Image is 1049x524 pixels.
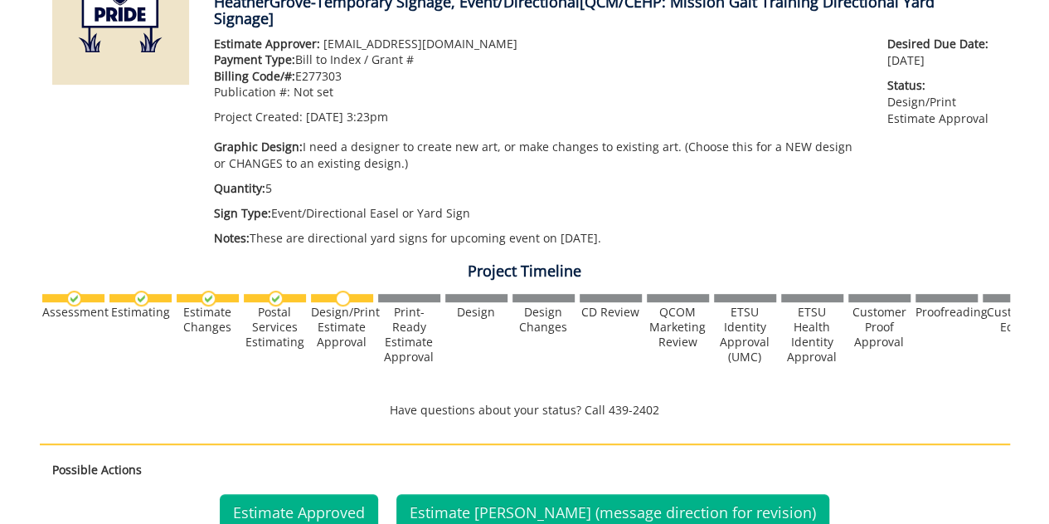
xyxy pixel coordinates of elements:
[268,291,284,306] img: checkmark
[40,402,1010,419] p: Have questions about your status? Call 439-2402
[244,305,306,350] div: Postal Services Estimating
[887,77,997,127] p: Design/Print Estimate Approval
[214,51,295,67] span: Payment Type:
[983,305,1045,335] div: Customer Edits
[214,205,863,222] p: Event/Directional Easel or Yard Sign
[66,291,82,306] img: checkmark
[294,84,333,100] span: Not set
[177,305,239,335] div: Estimate Changes
[647,305,709,350] div: QCOM Marketing Review
[306,109,388,125] span: [DATE] 3:23pm
[781,305,843,365] div: ETSU Health Identity Approval
[52,462,142,477] strong: Possible Actions
[214,36,863,52] p: [EMAIL_ADDRESS][DOMAIN_NAME]
[214,180,265,196] span: Quantity:
[378,305,440,365] div: Print-Ready Estimate Approval
[214,139,303,154] span: Graphic Design:
[335,291,351,306] img: no
[214,51,863,68] p: Bill to Index / Grant #
[42,305,104,320] div: Assessment
[214,180,863,197] p: 5
[214,139,863,172] p: I need a designer to create new art, or make changes to existing art. (Choose this for a NEW desi...
[214,68,295,84] span: Billing Code/#:
[887,36,997,52] span: Desired Due Date:
[512,305,575,335] div: Design Changes
[214,230,863,247] p: These are directional yard signs for upcoming event on [DATE].
[40,263,1010,280] h4: Project Timeline
[580,305,642,320] div: CD Review
[887,36,997,69] p: [DATE]
[214,230,250,246] span: Notes:
[214,109,303,125] span: Project Created:
[848,305,911,350] div: Customer Proof Approval
[214,205,271,221] span: Sign Type:
[214,84,290,100] span: Publication #:
[134,291,149,306] img: checkmark
[109,305,172,320] div: Estimating
[201,291,216,306] img: checkmark
[915,305,978,320] div: Proofreading
[887,77,997,94] span: Status:
[714,305,776,365] div: ETSU Identity Approval (UMC)
[214,36,320,51] span: Estimate Approver:
[214,68,863,85] p: E277303
[445,305,508,320] div: Design
[311,305,373,350] div: Design/Print Estimate Approval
